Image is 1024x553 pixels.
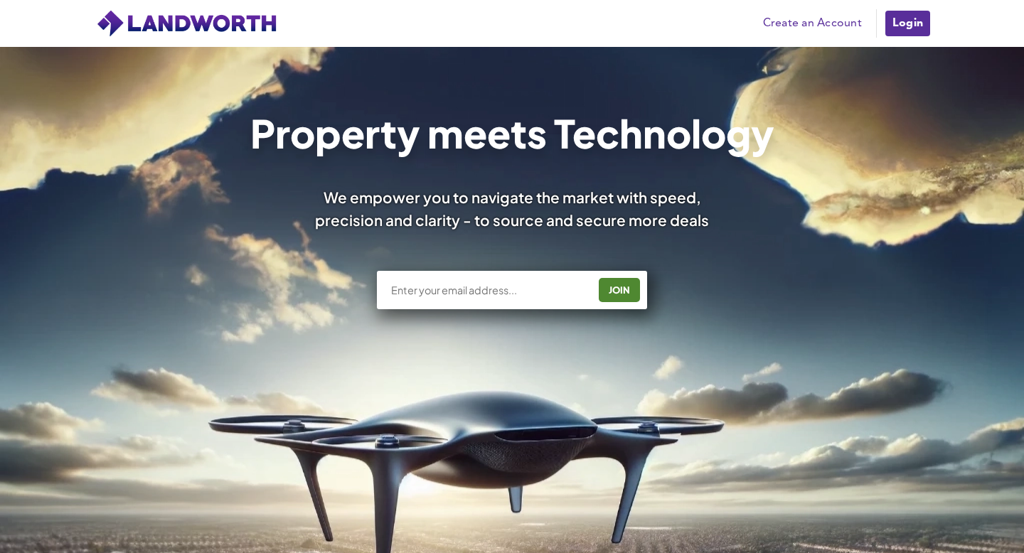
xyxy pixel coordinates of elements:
[250,114,774,152] h1: Property meets Technology
[603,279,636,301] div: JOIN
[390,283,588,297] input: Enter your email address...
[756,13,869,34] a: Create an Account
[599,278,640,302] button: JOIN
[296,186,728,230] div: We empower you to navigate the market with speed, precision and clarity - to source and secure mo...
[884,9,932,38] a: Login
